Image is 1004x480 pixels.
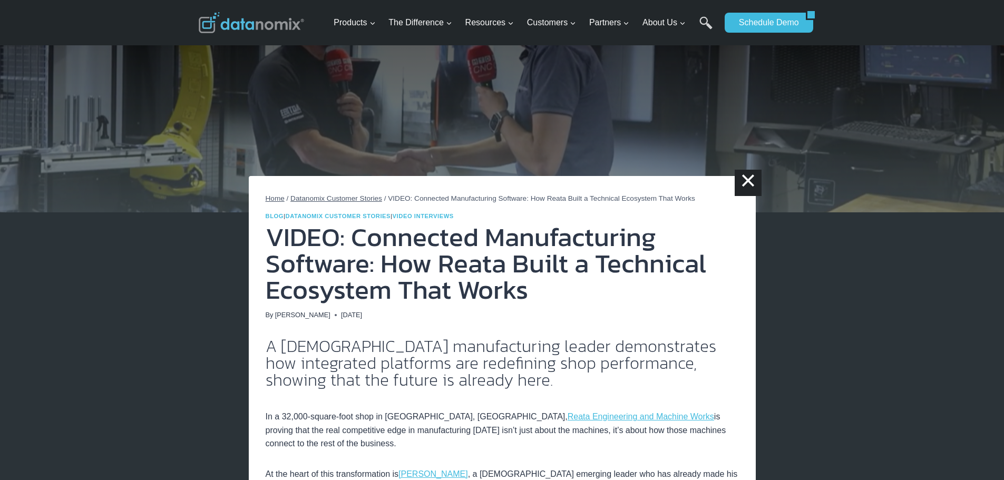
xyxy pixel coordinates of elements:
[266,397,739,450] p: In a 32,000-square-foot shop in [GEOGRAPHIC_DATA], [GEOGRAPHIC_DATA], is proving that the real co...
[266,193,739,204] nav: Breadcrumbs
[266,338,739,388] h2: A [DEMOGRAPHIC_DATA] manufacturing leader demonstrates how integrated platforms are redefining sh...
[388,194,695,202] span: VIDEO: Connected Manufacturing Software: How Reata Built a Technical Ecosystem That Works
[341,310,362,320] time: [DATE]
[287,194,289,202] span: /
[393,213,454,219] a: Video Interviews
[568,412,714,421] a: Reata Engineering and Machine Works
[266,213,454,219] span: | |
[290,194,382,202] a: Datanomix Customer Stories
[266,194,285,202] a: Home
[266,224,739,303] h1: VIDEO: Connected Manufacturing Software: How Reata Built a Technical Ecosystem That Works
[725,13,806,33] a: Schedule Demo
[642,16,686,30] span: About Us
[398,469,468,478] a: [PERSON_NAME]
[527,16,576,30] span: Customers
[384,194,386,202] span: /
[266,213,284,219] a: Blog
[329,6,719,40] nav: Primary Navigation
[388,16,452,30] span: The Difference
[699,16,713,40] a: Search
[286,213,391,219] a: Datanomix Customer Stories
[589,16,629,30] span: Partners
[199,12,304,33] img: Datanomix
[334,16,375,30] span: Products
[266,310,274,320] span: By
[275,311,330,319] a: [PERSON_NAME]
[735,170,761,196] a: ×
[465,16,514,30] span: Resources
